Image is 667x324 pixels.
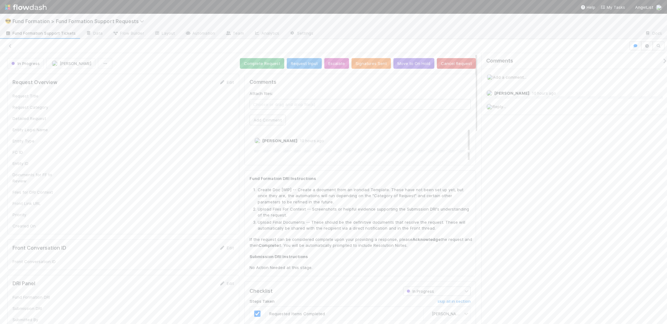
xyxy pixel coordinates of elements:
strong: Complete [259,243,279,248]
img: avatar_892eb56c-5b5a-46db-bf0b-2a9023d0e8f8.png [487,74,493,80]
span: 10 hours ago [529,91,556,96]
div: Request Category [13,104,59,110]
button: Signatures Sent [351,58,391,69]
span: [PERSON_NAME] [432,311,463,316]
a: Docs [640,29,667,39]
img: avatar_892eb56c-5b5a-46db-bf0b-2a9023d0e8f8.png [486,90,493,96]
a: Edit [219,245,234,250]
span: In Progress [405,289,434,294]
span: Add a comment... [493,75,527,80]
button: [PERSON_NAME] [46,58,95,69]
span: Fund Formation Support Tickets [5,30,76,36]
strong: Submission DRI Instructions [250,254,308,259]
a: Edit [219,281,234,286]
li: Create Doc [WIP] -- Create a document from an Ironclad Template. These have not been set up yet, ... [258,187,474,205]
a: skip all in section [437,299,471,307]
div: Fund Formation DRI [13,294,59,300]
span: Fund Formation > Fund Formation Support Requests [13,18,147,24]
div: Entity Type [13,138,59,144]
img: avatar_892eb56c-5b5a-46db-bf0b-2a9023d0e8f8.png [486,104,493,110]
label: Attach files: [250,90,273,97]
span: Requested Items Completed [269,311,325,316]
span: Comments [486,58,513,64]
div: Priority [13,212,59,218]
img: avatar_892eb56c-5b5a-46db-bf0b-2a9023d0e8f8.png [52,60,58,67]
li: Upload Final Documents -- These should be the definitive documents that resolve the request. Thes... [258,219,474,232]
span: 10 hours ago [297,138,324,143]
button: Complete Request [240,58,284,69]
span: [PERSON_NAME] [60,61,91,66]
span: [PERSON_NAME] [262,138,297,143]
p: If the request can be considered complete upon your providing a response, please the request and ... [250,237,474,249]
div: Entity Legal Name [13,127,59,133]
div: Front Link URL [13,200,59,207]
a: Settings [285,29,319,39]
img: logo-inverted-e16ddd16eac7371096b0.svg [5,2,47,12]
h5: Checklist [250,288,273,294]
div: Files for DRI Context [13,189,59,195]
li: Upload Files For Context -- Screenshots or helpful evidence supporting the Submission DRI's under... [258,206,474,218]
h5: DRI Panel [13,281,35,287]
div: Entity ID [13,160,59,167]
a: Automation [180,29,220,39]
a: Flow Builder [108,29,149,39]
div: Help [580,4,595,10]
h6: skip all in section [437,299,471,304]
button: In Progress [7,58,44,69]
span: My Tasks [600,5,625,10]
span: AngelList [635,5,653,10]
div: Submitted By [13,317,59,323]
button: Move to On Hold [393,58,434,69]
strong: Fund Formation DRI Instructions [250,176,316,181]
a: Layout [149,29,180,39]
div: Request Title [13,93,59,99]
p: No Action Needed at this stage. [250,265,474,271]
span: Choose or drag and drop file(s) [250,99,471,109]
a: Edit [219,80,234,85]
span: [PERSON_NAME] [494,91,529,96]
h5: Comments [250,79,471,85]
button: Cancel Request [437,58,476,69]
span: Reply... [493,104,506,109]
img: avatar_892eb56c-5b5a-46db-bf0b-2a9023d0e8f8.png [426,311,431,316]
a: Data [81,29,108,39]
a: My Tasks [600,4,625,10]
div: FC ID [13,149,59,155]
span: In Progress [10,61,40,66]
div: Submission DRI [13,305,59,312]
div: Detailed Request [13,115,59,122]
span: Flow Builder [113,30,144,36]
span: 😎 [5,18,11,24]
h5: Request Overview [13,79,57,86]
h5: Front Conversation ID [13,245,66,251]
h6: Steps Taken [250,299,275,304]
img: avatar_892eb56c-5b5a-46db-bf0b-2a9023d0e8f8.png [656,4,662,11]
div: Documents for FF to Review [13,172,59,184]
div: Created On [13,223,59,229]
div: Front Conversation ID [13,258,59,265]
button: Request Input [287,58,322,69]
strong: Acknowledge [412,237,441,242]
a: Analytics [249,29,285,39]
img: avatar_892eb56c-5b5a-46db-bf0b-2a9023d0e8f8.png [254,137,260,144]
button: Escalate [324,58,349,69]
a: Team [220,29,249,39]
button: Add Comment [250,115,286,125]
